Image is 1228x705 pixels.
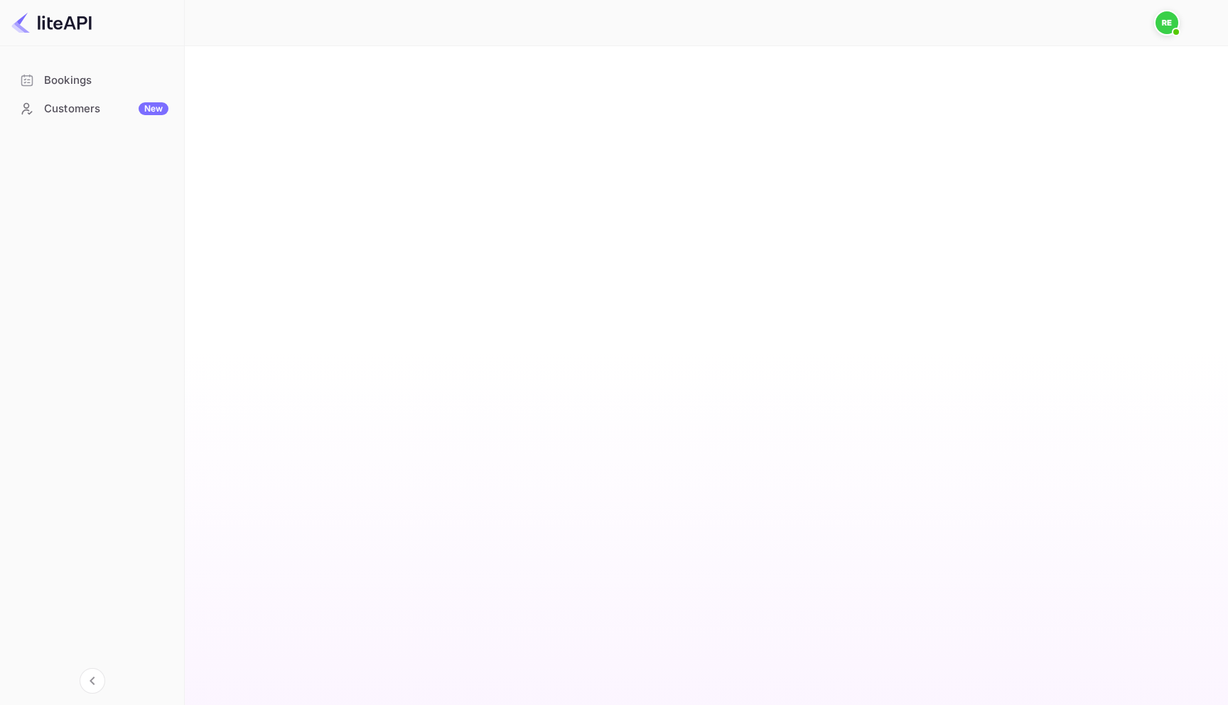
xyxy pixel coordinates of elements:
div: Bookings [9,67,176,95]
a: CustomersNew [9,95,176,122]
div: New [139,102,168,115]
a: Bookings [9,67,176,93]
button: Collapse navigation [80,668,105,694]
div: Bookings [44,72,168,89]
img: LiteAPI logo [11,11,92,34]
div: Customers [44,101,168,117]
img: Raf Elkhaier [1156,11,1178,34]
div: CustomersNew [9,95,176,123]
